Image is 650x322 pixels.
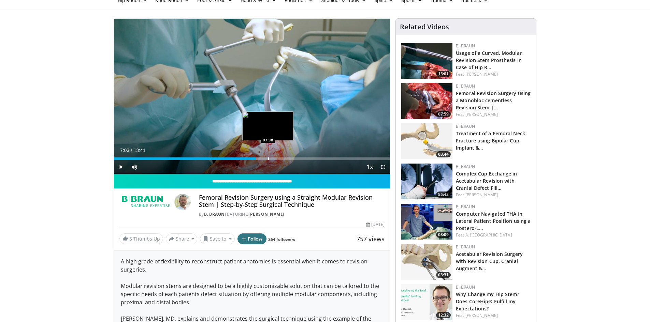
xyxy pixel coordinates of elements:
[456,83,475,89] a: B. Braun
[204,211,225,217] a: B. Braun
[401,284,452,320] a: 12:32
[436,272,451,278] span: 03:31
[401,204,452,240] a: 03:09
[465,232,512,238] a: A. [GEOGRAPHIC_DATA]
[166,233,198,244] button: Share
[401,164,452,199] a: 55:43
[436,232,451,238] span: 03:09
[456,291,519,312] a: Why Change my Hip Stem? Does CoreHip® Fulfill my Expectations?
[456,251,523,272] a: Acetabular Revision Surgery with Revision Cup, Cranial Augment &…
[456,71,531,77] div: Feat.
[248,211,285,217] a: [PERSON_NAME]
[401,123,452,159] a: 03:44
[456,130,525,151] a: Treatment of a Femoral Neck Fracture using Bipolar Cup Implant &…
[401,284,452,320] img: 91b111a7-5173-4914-9915-8ee52757365d.jpg.150x105_q85_crop-smart_upscale.jpg
[174,194,191,210] img: Avatar
[119,194,172,210] img: B. Braun
[456,244,475,250] a: B. Braun
[456,164,475,169] a: B. Braun
[401,244,452,280] a: 03:31
[436,312,451,318] span: 12:32
[465,312,498,318] a: [PERSON_NAME]
[401,164,452,199] img: 8b64c0ca-f349-41b4-a711-37a94bb885a5.jpg.150x105_q85_crop-smart_upscale.jpg
[456,43,475,49] a: B. Braun
[128,160,141,174] button: Mute
[376,160,390,174] button: Fullscreen
[131,148,132,153] span: /
[129,235,132,242] span: 5
[268,236,295,242] a: 264 followers
[456,50,522,71] a: Usage of a Curved, Modular Revision Stem Prosthesis in Case of Hip R…
[456,192,531,198] div: Feat.
[366,221,385,228] div: [DATE]
[400,23,449,31] h4: Related Videos
[401,204,452,240] img: 11fc43c8-c25e-4126-ac60-c8374046ba21.jpg.150x105_q85_crop-smart_upscale.jpg
[401,83,452,119] a: 07:59
[120,148,129,153] span: 7:03
[465,71,498,77] a: [PERSON_NAME]
[436,111,451,117] span: 07:59
[456,204,475,210] a: B. Braun
[114,19,390,174] video-js: Video Player
[436,151,451,157] span: 03:44
[456,284,475,290] a: B. Braun
[363,160,376,174] button: Playback Rate
[401,43,452,79] img: 3f0fddff-fdec-4e4b-bfed-b21d85259955.150x105_q85_crop-smart_upscale.jpg
[242,111,293,140] img: image.jpeg
[456,123,475,129] a: B. Braun
[456,90,531,111] a: Femoral Revision Surgery using a Monobloc cementless Revision Stem |…
[114,160,128,174] button: Play
[436,191,451,198] span: 55:43
[119,233,163,244] a: 5 Thumbs Up
[465,192,498,198] a: [PERSON_NAME]
[436,71,451,77] span: 13:01
[114,157,390,160] div: Progress Bar
[456,211,531,231] a: Computer Navigated THA in Lateral Patient Position using a Postero-L…
[465,111,498,117] a: [PERSON_NAME]
[199,211,385,217] div: By FEATURING
[456,312,531,319] div: Feat.
[401,83,452,119] img: 97950487-ad54-47b6-9334-a8a64355b513.150x105_q85_crop-smart_upscale.jpg
[357,235,385,243] span: 757 views
[456,111,531,118] div: Feat.
[401,43,452,79] a: 13:01
[401,123,452,159] img: dd541074-bb98-4b7d-853b-83c717806bb5.jpg.150x105_q85_crop-smart_upscale.jpg
[456,232,531,238] div: Feat.
[456,170,517,191] a: Complex Cup Exchange in Acetabular Revision with Cranial Defect Fill…
[237,233,267,244] button: Follow
[133,148,145,153] span: 13:41
[401,244,452,280] img: 44575493-eacc-451e-831c-71696420bc06.150x105_q85_crop-smart_upscale.jpg
[199,194,385,209] h4: Femoral Revision Surgery using a Straight Modular Revision Stem | Step-by-Step Surgical Technique
[200,233,235,244] button: Save to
